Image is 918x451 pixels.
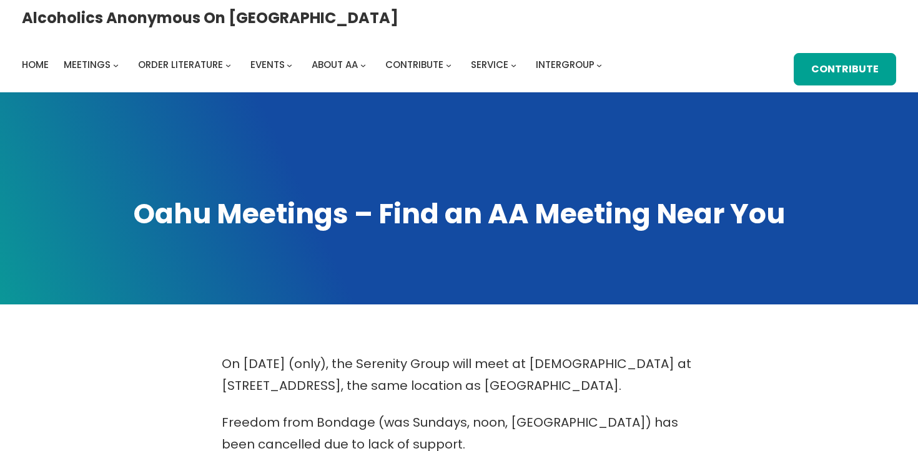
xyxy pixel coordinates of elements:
[22,195,896,233] h1: Oahu Meetings – Find an AA Meeting Near You
[64,58,111,71] span: Meetings
[22,58,49,71] span: Home
[138,58,223,71] span: Order Literature
[250,56,285,74] a: Events
[511,62,516,67] button: Service submenu
[536,56,595,74] a: Intergroup
[360,62,366,67] button: About AA submenu
[794,53,896,85] a: Contribute
[446,62,452,67] button: Contribute submenu
[64,56,111,74] a: Meetings
[312,58,358,71] span: About AA
[22,56,49,74] a: Home
[471,56,508,74] a: Service
[22,56,606,74] nav: Intergroup
[536,58,595,71] span: Intergroup
[113,62,119,67] button: Meetings submenu
[225,62,231,67] button: Order Literature submenu
[250,58,285,71] span: Events
[22,4,398,31] a: Alcoholics Anonymous on [GEOGRAPHIC_DATA]
[471,58,508,71] span: Service
[222,353,696,397] p: On [DATE] (only), the Serenity Group will meet at [DEMOGRAPHIC_DATA] at [STREET_ADDRESS], the sam...
[312,56,358,74] a: About AA
[385,56,443,74] a: Contribute
[596,62,602,67] button: Intergroup submenu
[385,58,443,71] span: Contribute
[287,62,292,67] button: Events submenu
